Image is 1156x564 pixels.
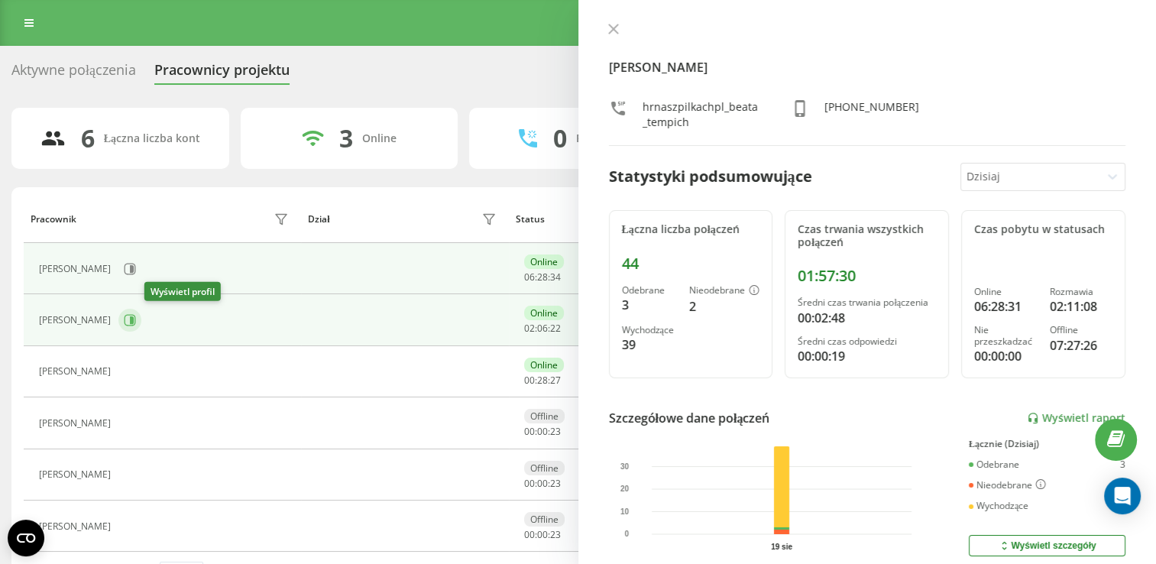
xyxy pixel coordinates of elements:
[974,297,1037,316] div: 06:28:31
[974,325,1037,347] div: Nie przeszkadzać
[689,285,759,297] div: Nieodebrane
[524,323,561,334] div: : :
[524,272,561,283] div: : :
[969,439,1125,449] div: Łącznie (Dzisiaj)
[39,418,115,429] div: [PERSON_NAME]
[308,214,329,225] div: Dział
[31,214,76,225] div: Pracownik
[524,409,565,423] div: Offline
[524,358,564,372] div: Online
[537,374,548,387] span: 28
[622,335,678,354] div: 39
[620,507,630,516] text: 10
[339,124,353,153] div: 3
[550,528,561,541] span: 23
[537,477,548,490] span: 00
[620,462,630,471] text: 30
[689,297,759,316] div: 2
[969,459,1019,470] div: Odebrane
[798,347,936,365] div: 00:00:19
[524,425,535,438] span: 00
[524,528,535,541] span: 00
[8,520,44,556] button: Open CMP widget
[39,366,115,377] div: [PERSON_NAME]
[609,409,770,427] div: Szczegółowe dane połączeń
[537,425,548,438] span: 00
[524,375,561,386] div: : :
[537,528,548,541] span: 00
[622,254,760,273] div: 44
[552,124,566,153] div: 0
[550,322,561,335] span: 22
[154,62,290,86] div: Pracownicy projektu
[798,223,936,249] div: Czas trwania wszystkich połączeń
[974,347,1037,365] div: 00:00:00
[974,223,1112,236] div: Czas pobytu w statusach
[1104,478,1141,514] div: Open Intercom Messenger
[798,309,936,327] div: 00:02:48
[524,374,535,387] span: 00
[104,132,200,145] div: Łączna liczba kont
[969,501,1028,511] div: Wychodzące
[550,477,561,490] span: 23
[524,254,564,269] div: Online
[39,264,115,274] div: [PERSON_NAME]
[362,132,397,145] div: Online
[824,99,919,130] div: [PHONE_NUMBER]
[622,296,678,314] div: 3
[624,530,629,538] text: 0
[39,521,115,532] div: [PERSON_NAME]
[516,214,545,225] div: Status
[1120,459,1125,470] div: 3
[524,477,535,490] span: 00
[620,485,630,493] text: 20
[622,223,760,236] div: Łączna liczba połączeń
[575,132,636,145] div: Rozmawiają
[537,322,548,335] span: 06
[11,62,136,86] div: Aktywne połączenia
[81,124,95,153] div: 6
[537,271,548,284] span: 28
[524,461,565,475] div: Offline
[550,425,561,438] span: 23
[1050,287,1112,297] div: Rozmawia
[524,426,561,437] div: : :
[550,271,561,284] span: 34
[524,512,565,527] div: Offline
[39,469,115,480] div: [PERSON_NAME]
[1050,336,1112,355] div: 07:27:26
[1050,325,1112,335] div: Offline
[798,267,936,285] div: 01:57:30
[524,271,535,284] span: 06
[974,287,1037,297] div: Online
[39,315,115,326] div: [PERSON_NAME]
[622,325,678,335] div: Wychodzące
[798,297,936,308] div: Średni czas trwania połączenia
[609,165,812,188] div: Statystyki podsumowujące
[524,306,564,320] div: Online
[144,282,221,301] div: Wyświetl profil
[609,58,1126,76] h4: [PERSON_NAME]
[771,543,792,551] text: 19 sie
[969,535,1125,556] button: Wyświetl szczegóły
[643,99,761,130] div: hrnaszpilkachpl_beata_tempich
[798,336,936,347] div: Średni czas odpowiedzi
[524,322,535,335] span: 02
[550,374,561,387] span: 27
[969,479,1046,491] div: Nieodebrane
[524,478,561,489] div: : :
[622,285,678,296] div: Odebrane
[1050,297,1112,316] div: 02:11:08
[524,530,561,540] div: : :
[1027,412,1125,425] a: Wyświetl raport
[998,540,1096,552] div: Wyświetl szczegóły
